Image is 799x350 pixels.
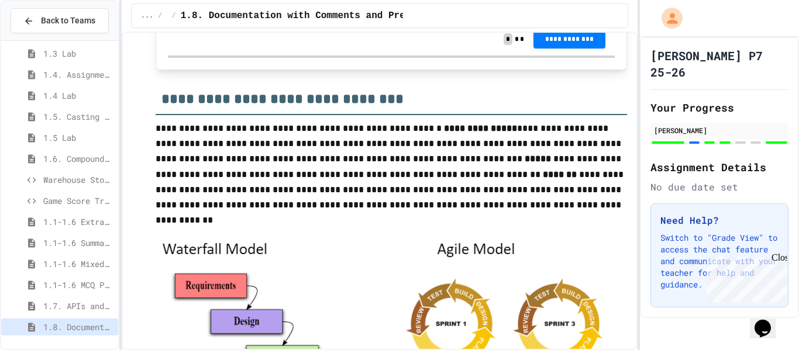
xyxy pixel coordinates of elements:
[43,321,113,333] span: 1.8. Documentation with Comments and Preconditions
[158,11,162,20] span: /
[41,15,95,27] span: Back to Teams
[43,110,113,123] span: 1.5. Casting and Ranges of Values
[702,252,787,302] iframe: chat widget
[43,300,113,312] span: 1.7. APIs and Libraries
[43,237,113,249] span: 1.1-1.6 Summary
[654,125,785,136] div: [PERSON_NAME]
[43,174,113,186] span: Warehouse Stock Calculator
[650,47,788,80] h1: [PERSON_NAME] P7 25-26
[141,11,154,20] span: ...
[43,89,113,102] span: 1.4 Lab
[660,232,779,290] p: Switch to "Grade View" to access the chat feature and communicate with your teacher for help and ...
[43,279,113,291] span: 1.1-1.6 MCQ Practice
[172,11,176,20] span: /
[43,131,113,144] span: 1.5 Lab
[649,5,686,32] div: My Account
[5,5,81,74] div: Chat with us now!Close
[750,303,787,338] iframe: chat widget
[43,68,113,81] span: 1.4. Assignment and Input
[43,153,113,165] span: 1.6. Compound Assignment Operators
[43,258,113,270] span: 1.1-1.6 Mixed Up Code Practice
[650,159,788,175] h2: Assignment Details
[650,180,788,194] div: No due date set
[43,195,113,207] span: Game Score Tracker
[660,213,779,227] h3: Need Help?
[181,9,462,23] span: 1.8. Documentation with Comments and Preconditions
[11,8,109,33] button: Back to Teams
[43,47,113,60] span: 1.3 Lab
[43,216,113,228] span: 1.1-1.6 Extra Coding Practice
[650,99,788,116] h2: Your Progress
